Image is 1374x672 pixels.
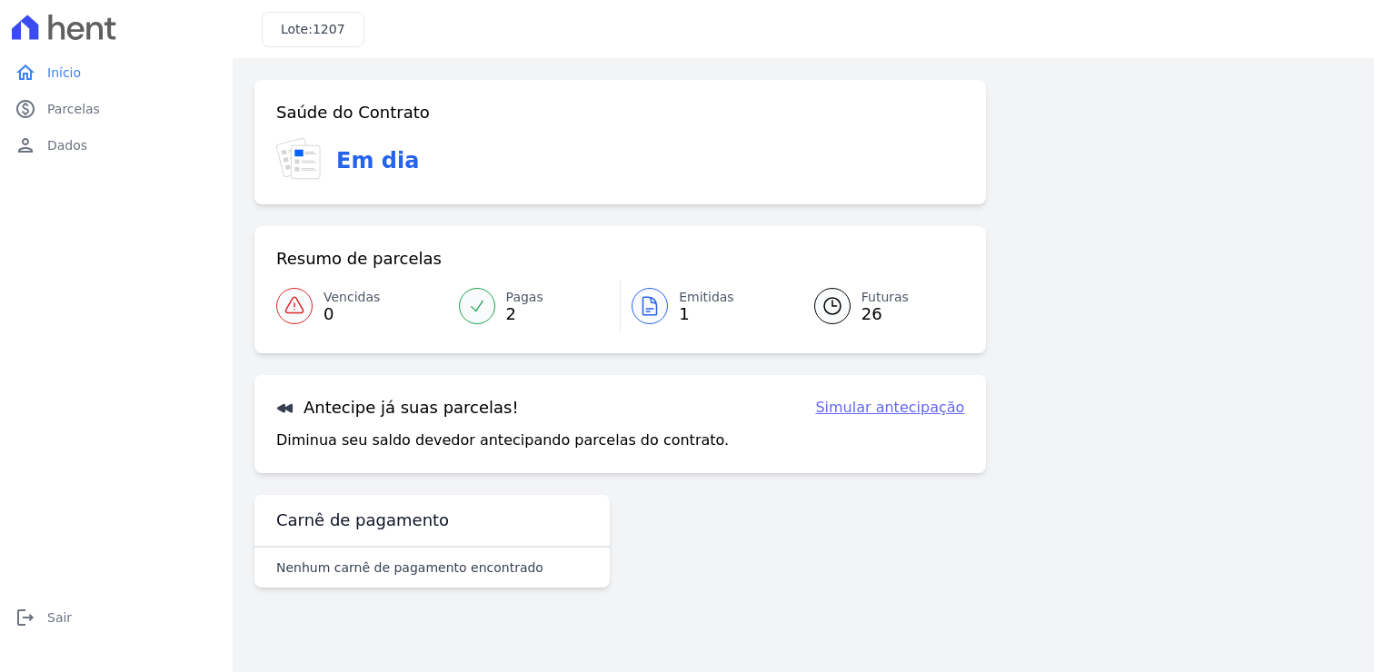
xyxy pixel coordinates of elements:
[506,288,543,307] span: Pagas
[792,281,965,331] a: Futuras 26
[47,100,100,118] span: Parcelas
[276,397,519,419] h3: Antecipe já suas parcelas!
[324,307,380,321] span: 0
[15,607,36,628] i: logout
[47,64,81,82] span: Início
[15,62,36,84] i: home
[276,558,543,577] p: Nenhum carnê de pagamento encontrado
[15,98,36,120] i: paid
[861,288,909,307] span: Futuras
[47,608,72,627] span: Sair
[276,430,729,451] p: Diminua seu saldo devedor antecipando parcelas do contrato.
[815,397,964,419] a: Simular antecipação
[679,307,734,321] span: 1
[621,281,792,331] a: Emitidas 1
[313,22,345,36] span: 1207
[7,127,225,163] a: personDados
[679,288,734,307] span: Emitidas
[7,54,225,91] a: homeInício
[861,307,909,321] span: 26
[15,134,36,156] i: person
[324,288,380,307] span: Vencidas
[7,599,225,636] a: logoutSair
[336,144,419,177] h3: Em dia
[506,307,543,321] span: 2
[7,91,225,127] a: paidParcelas
[281,20,345,39] h3: Lote:
[276,102,430,124] h3: Saúde do Contrato
[276,509,449,531] h3: Carnê de pagamento
[448,281,621,331] a: Pagas 2
[47,136,87,154] span: Dados
[276,248,442,270] h3: Resumo de parcelas
[276,281,448,331] a: Vencidas 0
